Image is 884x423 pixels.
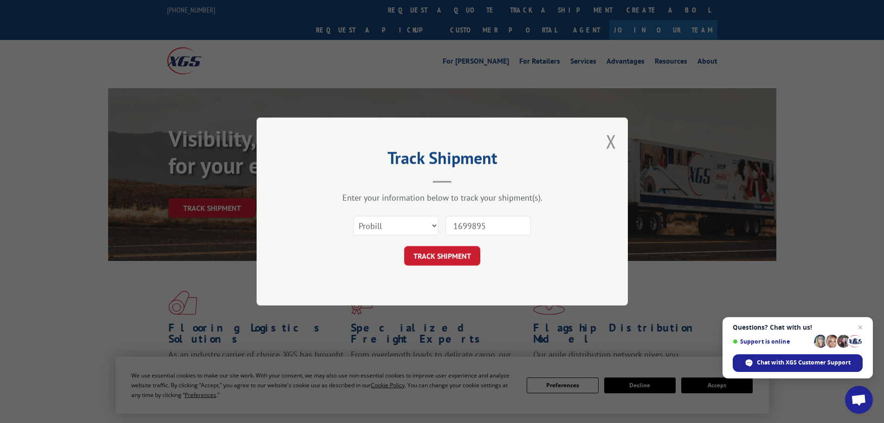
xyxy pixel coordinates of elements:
[733,338,811,345] span: Support is online
[733,324,863,331] span: Questions? Chat with us!
[757,358,851,367] span: Chat with XGS Customer Support
[845,386,873,414] div: Open chat
[404,246,480,266] button: TRACK SHIPMENT
[445,216,531,235] input: Number(s)
[733,354,863,372] div: Chat with XGS Customer Support
[855,322,866,333] span: Close chat
[303,151,581,169] h2: Track Shipment
[606,129,616,154] button: Close modal
[303,192,581,203] div: Enter your information below to track your shipment(s).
